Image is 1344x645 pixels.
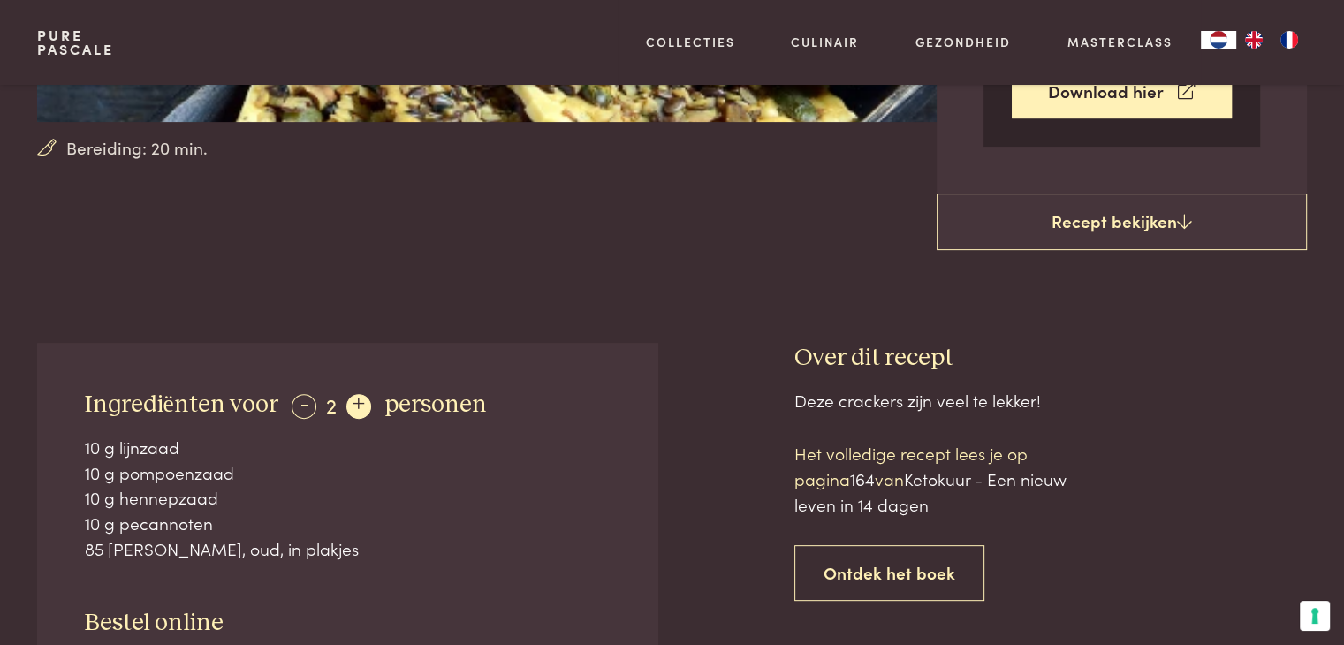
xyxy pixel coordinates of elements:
[85,608,611,639] h3: Bestel online
[937,193,1307,250] a: Recept bekijken
[1201,31,1236,49] a: NL
[346,394,371,419] div: +
[85,392,278,417] span: Ingrediënten voor
[1236,31,1272,49] a: EN
[1272,31,1307,49] a: FR
[85,485,611,511] div: 10 g hennepzaad
[1201,31,1307,49] aside: Language selected: Nederlands
[646,33,735,51] a: Collecties
[794,545,984,601] a: Ontdek het boek
[794,467,1067,516] span: Ketokuur - Een nieuw leven in 14 dagen
[794,441,1095,517] p: Het volledige recept lees je op pagina van
[1012,64,1232,119] a: Download hier
[850,467,875,490] span: 164
[37,28,114,57] a: PurePascale
[791,33,859,51] a: Culinair
[85,511,611,536] div: 10 g pecannoten
[292,394,316,419] div: -
[1236,31,1307,49] ul: Language list
[1300,601,1330,631] button: Uw voorkeuren voor toestemming voor trackingtechnologieën
[794,343,1307,374] h3: Over dit recept
[85,536,611,562] div: 85 [PERSON_NAME], oud, in plakjes
[326,390,337,419] span: 2
[384,392,487,417] span: personen
[915,33,1011,51] a: Gezondheid
[85,460,611,486] div: 10 g pompoenzaad
[794,388,1307,414] div: Deze crackers zijn veel te lekker!
[85,435,611,460] div: 10 g lijnzaad
[66,135,208,161] span: Bereiding: 20 min.
[1067,33,1173,51] a: Masterclass
[1201,31,1236,49] div: Language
